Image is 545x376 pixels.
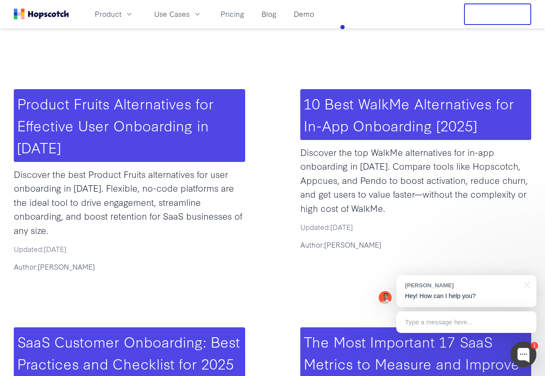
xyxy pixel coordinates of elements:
div: [PERSON_NAME] [405,281,519,289]
time: [DATE] [44,244,66,254]
p: Hey! How can I help you? [405,292,528,301]
div: Type a message here... [396,311,536,333]
span: Use Cases [154,9,190,19]
a: Blog [258,7,280,21]
span: Product [95,9,121,19]
div: Author: [PERSON_NAME] [300,239,532,250]
a: Product Fruits Alternatives for Effective User Onboarding in [DATE] [17,93,214,157]
a: SaaS Customer Onboarding: Best Practices and Checklist for 2025 [17,331,240,373]
time: [DATE] [330,222,353,232]
a: Demo [290,7,318,21]
a: Home [14,9,69,19]
button: Product [90,7,139,21]
p: Discover the top WalkMe alternatives for in-app onboarding in [DATE]. Compare tools like Hopscotc... [300,145,532,215]
div: Author: [PERSON_NAME] [14,261,245,272]
div: Updated: [300,222,532,233]
a: 10 Best WalkMe Alternatives for In-App Onboarding [2025] [304,93,514,135]
div: Updated: [14,244,245,255]
button: Use Cases [149,7,207,21]
img: Mark Spera [379,291,392,304]
p: Discover the best Product Fruits alternatives for user onboarding in [DATE]. Flexible, no-code pl... [14,167,245,237]
button: Free Trial [464,3,531,25]
div: 1 [531,342,538,349]
a: Pricing [217,7,248,21]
